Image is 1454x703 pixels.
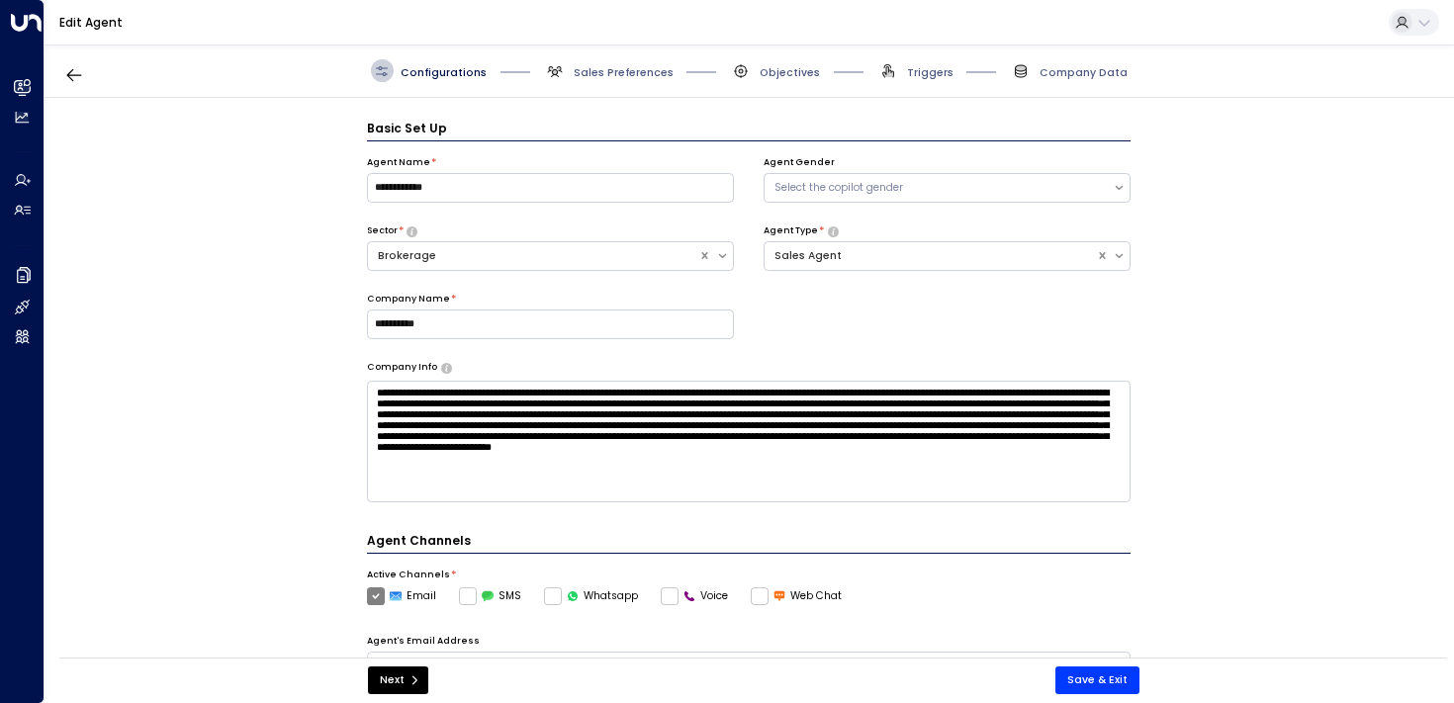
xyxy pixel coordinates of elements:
[574,65,674,80] span: Sales Preferences
[544,587,639,605] label: Whatsapp
[907,65,954,80] span: Triggers
[407,226,417,236] button: Select whether your copilot will handle inquiries directly from leads or from brokers representin...
[367,569,450,582] label: Active Channels
[367,361,437,375] label: Company Info
[367,587,437,605] label: Email
[661,587,729,605] label: Voice
[378,248,689,264] div: Brokerage
[774,180,1103,196] div: Select the copilot gender
[441,363,452,373] button: Provide a brief overview of your company, including your industry, products or services, and any ...
[751,587,843,605] label: Web Chat
[59,14,123,31] a: Edit Agent
[367,224,398,238] label: Sector
[368,666,428,694] button: Next
[367,532,1132,554] h4: Agent Channels
[367,120,1132,141] h3: Basic Set Up
[1055,666,1139,694] button: Save & Exit
[828,226,839,236] button: Select whether your copilot will handle inquiries directly from leads or from brokers representin...
[367,156,430,170] label: Agent Name
[459,587,522,605] label: SMS
[367,293,450,307] label: Company Name
[1040,65,1128,80] span: Company Data
[774,248,1086,264] div: Sales Agent
[401,65,487,80] span: Configurations
[764,156,835,170] label: Agent Gender
[764,224,818,238] label: Agent Type
[760,65,820,80] span: Objectives
[367,635,480,649] label: Agent's Email Address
